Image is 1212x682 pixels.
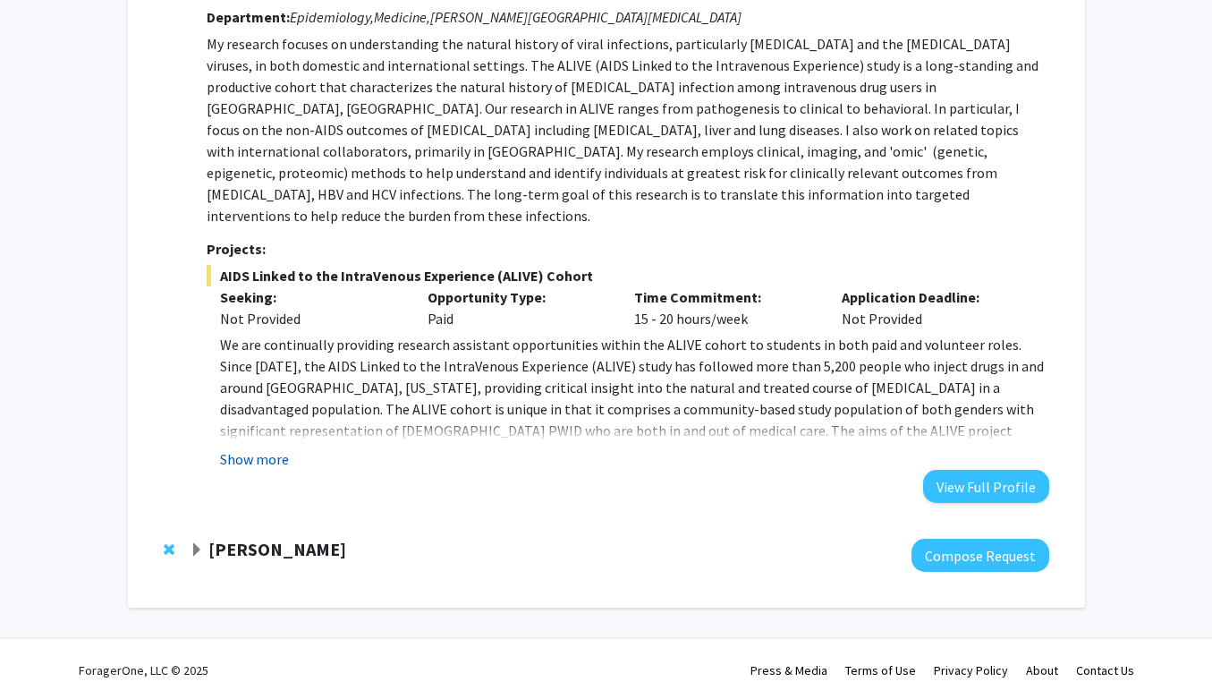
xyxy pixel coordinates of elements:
button: Show more [220,448,289,470]
strong: Department: [207,8,290,26]
a: Terms of Use [845,662,916,678]
a: Press & Media [750,662,827,678]
p: We are continually providing research assistant opportunities within the ALIVE cohort to students... [220,334,1048,570]
button: Compose Request to Victoria Paone [911,539,1049,572]
iframe: Chat [13,601,76,669]
a: Contact Us [1076,662,1134,678]
strong: Projects: [207,240,266,258]
div: Paid [414,286,622,329]
button: View Full Profile [923,470,1049,503]
span: AIDS Linked to the IntraVenous Experience (ALIVE) Cohort [207,265,1048,286]
div: 15 - 20 hours/week [621,286,828,329]
a: About [1026,662,1058,678]
span: Remove Victoria Paone from bookmarks [164,542,174,557]
p: Time Commitment: [634,286,815,308]
p: Opportunity Type: [428,286,608,308]
span: Expand Victoria Paone Bookmark [190,543,204,558]
i: Medicine, [374,8,430,26]
p: Application Deadline: [842,286,1022,308]
div: Not Provided [828,286,1036,329]
p: Seeking: [220,286,401,308]
a: Privacy Policy [934,662,1008,678]
div: Not Provided [220,308,401,329]
strong: [PERSON_NAME] [208,538,346,560]
i: Epidemiology, [290,8,374,26]
p: My research focuses on understanding the natural history of viral infections, particularly [MEDIC... [207,33,1048,226]
i: [PERSON_NAME][GEOGRAPHIC_DATA][MEDICAL_DATA] [430,8,742,26]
